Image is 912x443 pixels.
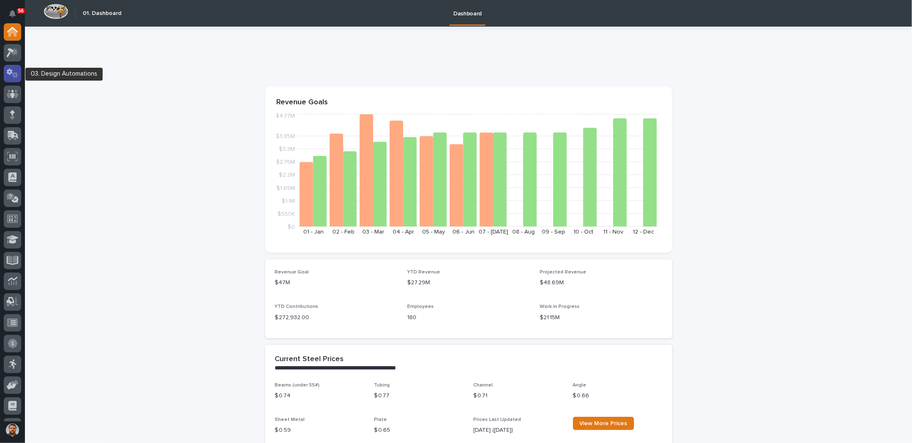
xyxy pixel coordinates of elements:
[374,417,387,422] span: Plate
[279,146,295,152] tspan: $3.3M
[275,133,295,139] tspan: $3.85M
[580,421,627,426] span: View More Prices
[275,304,319,309] span: YTD Contributions
[275,426,364,435] p: $ 0.59
[288,224,295,230] tspan: $0
[573,417,634,430] a: View More Prices
[4,5,21,22] button: Notifications
[407,313,530,322] p: 180
[374,391,464,400] p: $ 0.77
[540,313,662,322] p: $21.15M
[303,229,323,235] text: 01 - Jan
[18,8,24,14] p: 56
[474,391,563,400] p: $ 0.71
[275,278,398,287] p: $47M
[540,304,580,309] span: Work in Progress
[275,313,398,322] p: $ 272,932.00
[374,426,464,435] p: $ 0.65
[474,383,493,388] span: Channel
[275,270,309,275] span: Revenue Goal
[603,229,623,235] text: 11 - Nov
[540,278,662,287] p: $48.69M
[83,10,121,17] h2: 01. Dashboard
[275,383,320,388] span: Beams (under 55#)
[474,426,563,435] p: [DATE] ([DATE])
[407,304,434,309] span: Employees
[10,10,21,23] div: Notifications56
[279,172,295,178] tspan: $2.2M
[277,98,661,107] p: Revenue Goals
[275,355,344,364] h2: Current Steel Prices
[276,159,295,165] tspan: $2.75M
[452,229,474,235] text: 06 - Jun
[422,229,445,235] text: 05 - May
[479,229,508,235] text: 07 - [DATE]
[278,211,295,217] tspan: $550K
[332,229,354,235] text: 02 - Feb
[362,229,384,235] text: 03 - Mar
[540,270,586,275] span: Projected Revenue
[474,417,521,422] span: Prices Last Updated
[633,229,654,235] text: 12 - Dec
[275,391,364,400] p: $ 0.74
[573,391,662,400] p: $ 0.66
[282,198,295,204] tspan: $1.1M
[275,417,305,422] span: Sheet Metal
[374,383,390,388] span: Tubing
[573,229,593,235] text: 10 - Oct
[393,229,414,235] text: 04 - Apr
[407,278,530,287] p: $27.29M
[275,113,295,119] tspan: $4.77M
[44,4,68,19] img: Workspace Logo
[542,229,565,235] text: 09 - Sep
[512,229,534,235] text: 08 - Aug
[4,421,21,439] button: users-avatar
[407,270,440,275] span: YTD Revenue
[573,383,587,388] span: Angle
[276,185,295,191] tspan: $1.65M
